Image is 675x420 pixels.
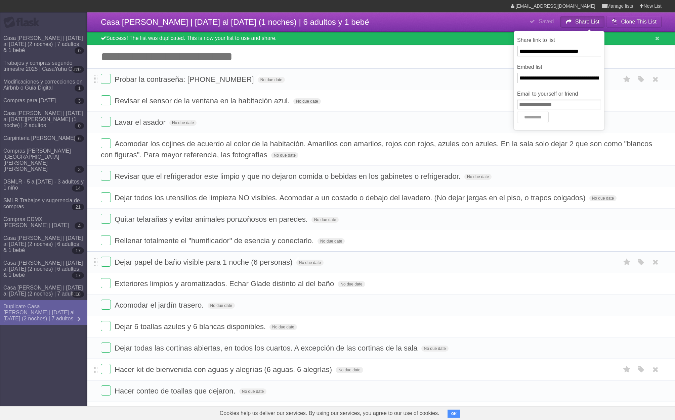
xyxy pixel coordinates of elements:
label: Done [101,138,111,148]
label: Star task [621,364,633,375]
label: Done [101,95,111,105]
b: Saved [539,18,554,24]
span: No due date [271,152,298,158]
label: Email to yourself or friend [517,90,601,98]
span: No due date [258,77,285,83]
label: Done [101,235,111,245]
b: 18 [72,291,84,298]
span: Acomodar el jardín trasero. [115,301,205,309]
label: Done [101,321,111,331]
span: Revisar que el refrigerador este limpio y que no dejaron comida o bebidas en los gabinetes o refr... [115,172,462,180]
b: 21 [72,204,84,210]
span: No due date [296,260,324,266]
span: No due date [336,367,363,373]
span: No due date [589,195,617,201]
b: 17 [72,247,84,254]
span: No due date [421,346,449,352]
span: No due date [318,238,345,244]
label: Done [101,278,111,288]
span: Dejar papel de baño visible para 1 noche (6 personas) [115,258,294,266]
label: Done [101,117,111,127]
span: No due date [311,217,339,223]
b: 3 [75,166,84,173]
button: OK [448,410,461,418]
label: Done [101,192,111,202]
b: Clone This List [621,19,657,24]
b: 17 [72,272,84,279]
span: Rellenar totalmente el "humificador" de esencia y conectarlo. [115,237,315,245]
span: Lavar el asador [115,118,167,126]
span: Hacer kit de bienvenida con aguas y alegrías (6 aguas, 6 alegrías) [115,365,334,374]
div: Flask [3,16,44,29]
span: Dejar todas las cortinas abiertas, en todos los cuartos. A excepción de las cortinas de la sala [115,344,419,352]
label: Share link to list [517,36,601,44]
span: No due date [464,174,492,180]
span: Revisar el sensor de la ventana en la habitación azul. [115,97,291,105]
b: 6 [75,135,84,142]
span: No due date [293,98,321,104]
label: Done [101,385,111,396]
b: 14 [72,185,84,192]
label: Done [101,74,111,84]
label: Embed list [517,63,601,71]
span: Acomodar los cojines de acuerdo al color de la habitación. Amarillos con amarilos, rojos con rojo... [101,140,652,159]
b: Share List [575,19,599,24]
label: Done [101,257,111,267]
button: Clone This List [606,16,662,28]
span: Probar la contraseña: [PHONE_NUMBER] [115,75,256,84]
b: 0 [75,47,84,54]
span: Dejar todos los utensilios de limpieza NO visibles. Acomodar a un costado o debajo del lavadero. ... [115,194,587,202]
label: Done [101,364,111,374]
span: No due date [208,303,235,309]
b: 1 [75,85,84,92]
span: Cookies help us deliver our services. By using our services, you agree to our use of cookies. [213,407,446,420]
span: Casa [PERSON_NAME] | [DATE] al [DATE] (1 noches) | 6 adultos y 1 bebé [101,17,369,27]
label: Star task [621,257,633,268]
span: Exteriores limpios y aromatizados. Echar Glade distinto al del baño [115,279,336,288]
b: 0 [75,122,84,129]
span: No due date [239,388,266,395]
span: No due date [169,120,197,126]
label: Done [101,171,111,181]
div: Success! The list was duplicated. This is now your list to use and share. [87,32,675,45]
button: Share List [560,16,605,28]
span: No due date [338,281,365,287]
span: Hacer conteo de toallas que dejaron. [115,387,237,395]
b: 3 [75,98,84,104]
span: No due date [269,324,297,330]
span: Dejar 6 toallas azules y 6 blancas disponibles. [115,322,267,331]
b: 10 [72,66,84,73]
label: Done [101,214,111,224]
b: 4 [75,222,84,229]
label: Done [101,300,111,310]
label: Star task [621,74,633,85]
span: Quitar telarañas y evitar animales ponzoñosos en paredes. [115,215,309,223]
label: Done [101,343,111,353]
